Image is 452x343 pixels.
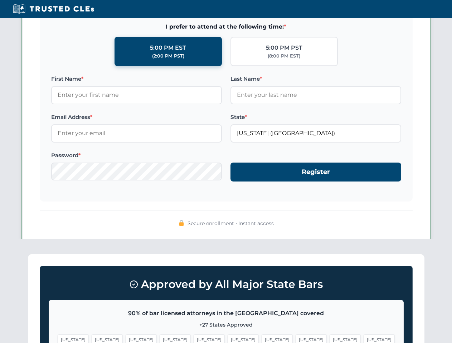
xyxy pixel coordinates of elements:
[150,43,186,53] div: 5:00 PM EST
[268,53,300,60] div: (8:00 PM EST)
[152,53,184,60] div: (2:00 PM PST)
[51,124,222,142] input: Enter your email
[266,43,302,53] div: 5:00 PM PST
[230,75,401,83] label: Last Name
[230,113,401,121] label: State
[51,22,401,31] span: I prefer to attend at the following time:
[230,124,401,142] input: Florida (FL)
[49,275,404,294] h3: Approved by All Major State Bars
[11,4,96,14] img: Trusted CLEs
[188,219,274,227] span: Secure enrollment • Instant access
[51,86,222,104] input: Enter your first name
[51,151,222,160] label: Password
[230,86,401,104] input: Enter your last name
[51,75,222,83] label: First Name
[58,309,395,318] p: 90% of bar licensed attorneys in the [GEOGRAPHIC_DATA] covered
[179,220,184,226] img: 🔒
[230,163,401,182] button: Register
[51,113,222,121] label: Email Address
[58,321,395,329] p: +27 States Approved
